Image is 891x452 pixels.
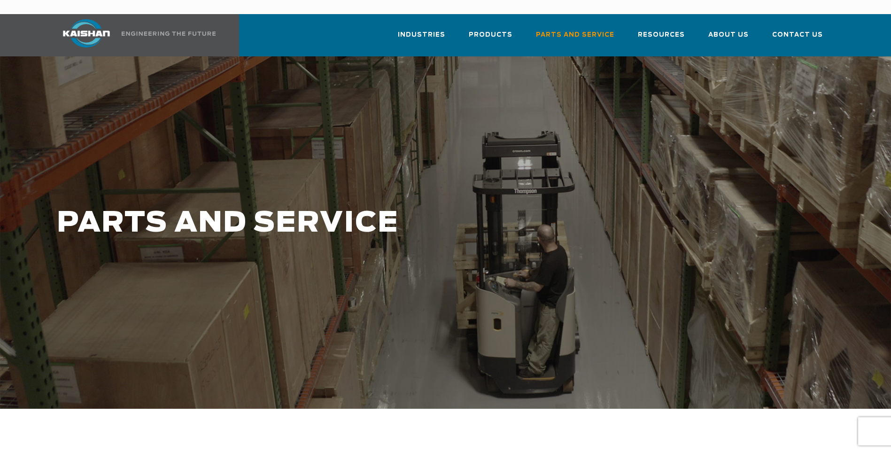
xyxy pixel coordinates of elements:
[536,23,614,55] a: Parts and Service
[398,23,445,55] a: Industries
[51,19,122,47] img: kaishan logo
[638,30,685,40] span: Resources
[708,30,749,40] span: About Us
[398,30,445,40] span: Industries
[51,14,217,56] a: Kaishan USA
[122,31,216,36] img: Engineering the future
[536,30,614,40] span: Parts and Service
[57,208,703,239] h1: PARTS AND SERVICE
[772,30,823,40] span: Contact Us
[638,23,685,55] a: Resources
[469,30,512,40] span: Products
[772,23,823,55] a: Contact Us
[469,23,512,55] a: Products
[708,23,749,55] a: About Us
